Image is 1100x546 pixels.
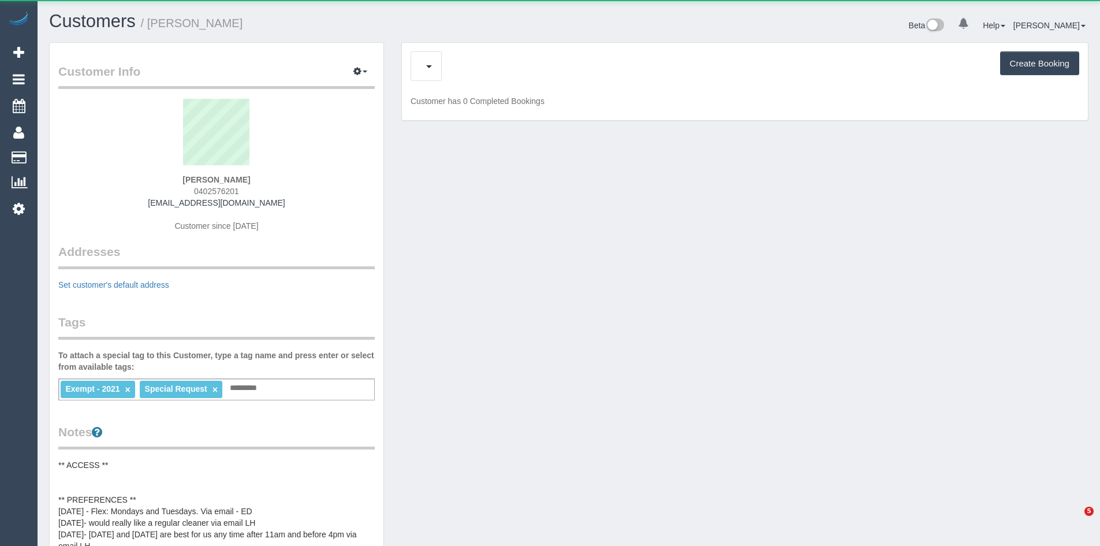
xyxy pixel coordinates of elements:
span: 0402576201 [194,187,239,196]
legend: Notes [58,424,375,450]
legend: Tags [58,314,375,340]
legend: Customer Info [58,63,375,89]
a: Customers [49,11,136,31]
span: Exempt - 2021 [65,384,120,393]
small: / [PERSON_NAME] [141,17,243,29]
a: Beta [909,21,945,30]
a: [PERSON_NAME] [1013,21,1086,30]
p: Customer has 0 Completed Bookings [411,95,1079,107]
iframe: Intercom live chat [1061,507,1088,534]
span: Customer since [DATE] [174,221,258,231]
a: Set customer's default address [58,280,169,289]
label: To attach a special tag to this Customer, type a tag name and press enter or select from availabl... [58,350,375,373]
strong: [PERSON_NAME] [182,175,250,184]
a: [EMAIL_ADDRESS][DOMAIN_NAME] [148,198,285,207]
img: New interface [925,18,944,34]
a: × [125,385,130,395]
button: Create Booking [1000,51,1079,76]
img: Automaid Logo [7,12,30,28]
a: Help [983,21,1005,30]
span: 5 [1084,507,1094,516]
a: × [212,385,218,395]
span: Special Request [145,384,207,393]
